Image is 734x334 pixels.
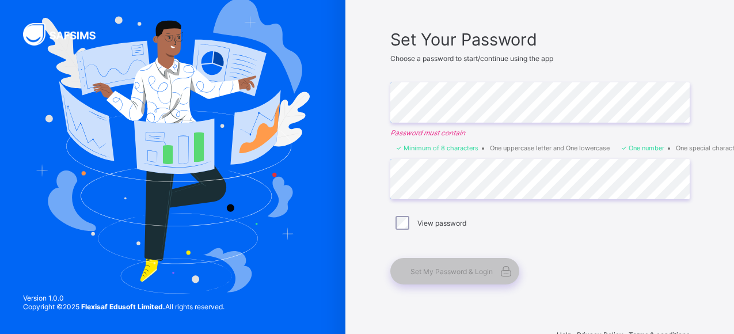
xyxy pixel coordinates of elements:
li: Minimum of 8 characters [396,144,478,152]
img: SAFSIMS Logo [23,23,109,45]
span: Version 1.0.0 [23,294,225,302]
span: Set My Password & Login [410,267,493,276]
strong: Flexisaf Edusoft Limited. [81,302,165,311]
span: Copyright © 2025 All rights reserved. [23,302,225,311]
span: Set Your Password [390,29,690,50]
label: View password [417,219,466,227]
li: One uppercase letter and One lowercase [490,144,610,152]
em: Password must contain [390,128,690,137]
span: Choose a password to start/continue using the app [390,54,553,63]
li: One number [621,144,664,152]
